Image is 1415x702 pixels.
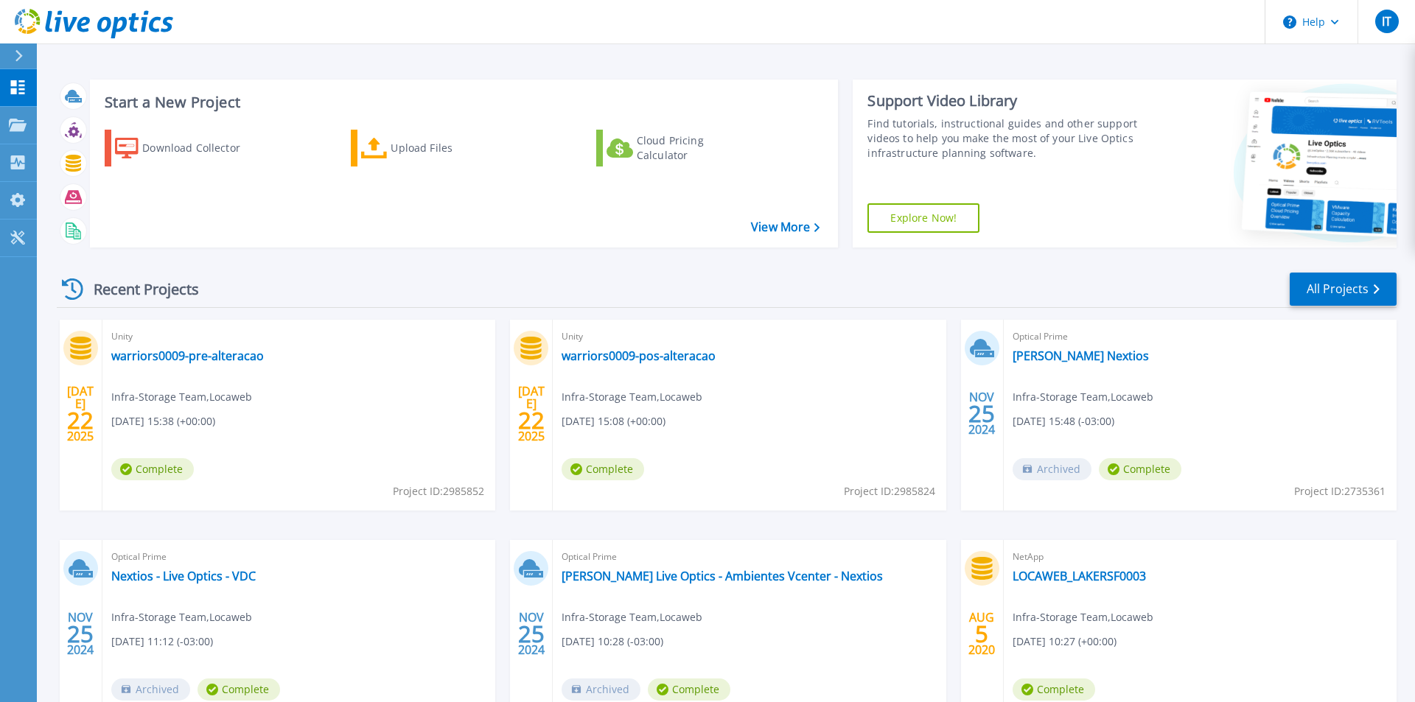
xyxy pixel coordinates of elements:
div: NOV 2024 [517,607,545,661]
span: [DATE] 15:48 (-03:00) [1013,413,1114,429]
div: [DATE] 2025 [66,387,94,440]
a: Nextios - Live Optics - VDC [111,569,256,583]
span: [DATE] 11:12 (-03:00) [111,633,213,650]
span: Infra-Storage Team , Locaweb [111,609,252,625]
span: Optical Prime [111,549,486,565]
a: warriors0009-pre-alteracao [111,348,264,363]
span: Unity [111,329,486,345]
div: Cloud Pricing Calculator [637,133,755,163]
a: [PERSON_NAME] Nextios [1013,348,1149,363]
a: Cloud Pricing Calculator [596,130,761,166]
a: Explore Now! [867,203,979,233]
a: View More [751,220,820,234]
span: Complete [1013,678,1095,701]
span: Complete [111,458,194,480]
div: AUG 2020 [968,607,996,661]
span: Project ID: 2985852 [393,483,484,499]
div: NOV 2024 [66,607,94,661]
span: Unity [562,329,937,345]
a: Download Collector [105,130,269,166]
a: Upload Files [351,130,515,166]
span: Archived [1013,458,1091,480]
span: Complete [562,458,644,480]
span: IT [1382,15,1391,27]
span: Archived [111,678,190,701]
span: NetApp [1013,549,1388,565]
span: Infra-Storage Team , Locaweb [111,389,252,405]
div: Download Collector [142,133,260,163]
div: Find tutorials, instructional guides and other support videos to help you make the most of your L... [867,116,1145,161]
span: Infra-Storage Team , Locaweb [562,389,702,405]
div: [DATE] 2025 [517,387,545,440]
span: Infra-Storage Team , Locaweb [1013,609,1153,625]
a: LOCAWEB_LAKERSF0003 [1013,569,1146,583]
span: Optical Prime [1013,329,1388,345]
span: [DATE] 15:08 (+00:00) [562,413,665,429]
span: Infra-Storage Team , Locaweb [1013,389,1153,405]
span: Archived [562,678,640,701]
span: Project ID: 2985824 [844,483,935,499]
span: 22 [518,414,545,427]
span: 25 [518,628,545,640]
a: [PERSON_NAME] Live Optics - Ambientes Vcenter - Nextios [562,569,883,583]
span: 25 [67,628,94,640]
span: Optical Prime [562,549,937,565]
span: [DATE] 10:28 (-03:00) [562,633,663,650]
h3: Start a New Project [105,94,820,110]
a: All Projects [1290,273,1397,306]
a: warriors0009-pos-alteracao [562,348,716,363]
div: Upload Files [391,133,509,163]
div: Support Video Library [867,91,1145,110]
div: NOV 2024 [968,387,996,440]
span: Complete [1099,458,1181,480]
span: Infra-Storage Team , Locaweb [562,609,702,625]
span: 22 [67,414,94,427]
span: [DATE] 15:38 (+00:00) [111,413,215,429]
span: 5 [975,628,988,640]
div: Recent Projects [57,271,219,307]
span: 25 [968,407,995,420]
span: Complete [648,678,730,701]
span: Complete [198,678,280,701]
span: [DATE] 10:27 (+00:00) [1013,633,1117,650]
span: Project ID: 2735361 [1294,483,1386,499]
